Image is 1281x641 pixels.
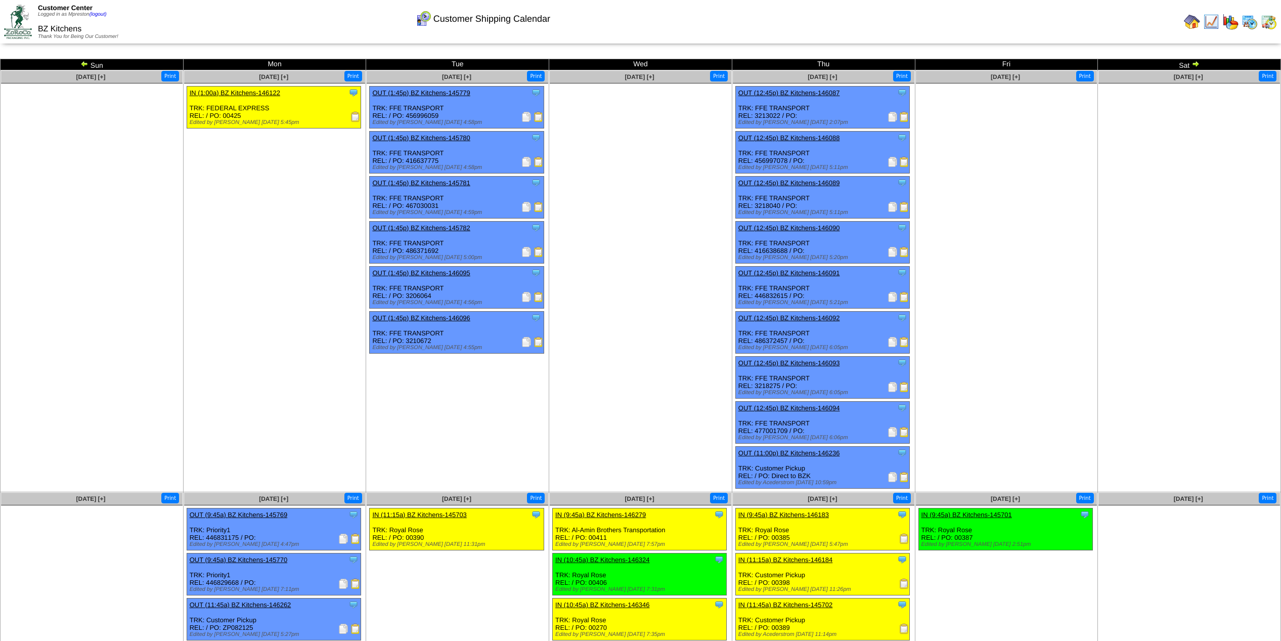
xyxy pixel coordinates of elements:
[372,134,470,142] a: OUT (1:45p) BZ Kitchens-145780
[370,222,544,264] div: TRK: FFE TRANSPORT REL: / PO: 486371692
[897,313,907,323] img: Tooltip
[372,89,470,97] a: OUT (1:45p) BZ Kitchens-145779
[1184,14,1200,30] img: home.gif
[76,73,105,80] a: [DATE] [+]
[888,337,898,347] img: Packing Slip
[350,534,361,544] img: Bill of Lading
[899,534,909,544] img: Receiving Document
[738,314,840,322] a: OUT (12:45p) BZ Kitchens-146092
[738,586,909,592] div: Edited by [PERSON_NAME] [DATE] 11:26pm
[259,73,288,80] span: [DATE] [+]
[350,579,361,589] img: Bill of Lading
[625,73,654,80] a: [DATE] [+]
[348,509,359,520] img: Tooltip
[921,541,1092,547] div: Edited by [PERSON_NAME] [DATE] 2:51pm
[372,224,470,232] a: OUT (1:45p) BZ Kitchens-145782
[187,599,361,640] div: TRK: Customer Pickup REL: / PO: ZP082125
[344,493,362,503] button: Print
[531,268,541,278] img: Tooltip
[897,88,907,98] img: Tooltip
[555,601,649,609] a: IN (10:45a) BZ Kitchens-146346
[738,224,840,232] a: OUT (12:45p) BZ Kitchens-146090
[738,254,909,261] div: Edited by [PERSON_NAME] [DATE] 5:20pm
[38,4,93,12] span: Customer Center
[899,337,909,347] img: Bill of Lading
[366,59,549,70] td: Tue
[76,495,105,502] a: [DATE] [+]
[1076,71,1094,81] button: Print
[372,541,543,547] div: Edited by [PERSON_NAME] [DATE] 11:31pm
[1261,14,1277,30] img: calendarinout.gif
[259,495,288,502] a: [DATE] [+]
[735,447,909,489] div: TRK: Customer Pickup REL: / PO: Direct to BZK
[735,508,909,550] div: TRK: Royal Rose REL: / PO: 00385
[555,556,649,564] a: IN (10:45a) BZ Kitchens-146324
[534,112,544,122] img: Bill of Lading
[714,554,724,565] img: Tooltip
[899,202,909,212] img: Bill of Lading
[738,511,829,519] a: IN (9:45a) BZ Kitchens-146183
[534,292,544,302] img: Bill of Lading
[521,202,532,212] img: Packing Slip
[1222,14,1239,30] img: graph.gif
[897,268,907,278] img: Tooltip
[897,554,907,565] img: Tooltip
[348,600,359,610] img: Tooltip
[899,427,909,437] img: Bill of Lading
[735,222,909,264] div: TRK: FFE TRANSPORT REL: 416638688 / PO:
[553,599,727,640] div: TRK: Royal Rose REL: / PO: 00270
[372,269,470,277] a: OUT (1:45p) BZ Kitchens-146095
[899,382,909,392] img: Bill of Lading
[187,87,361,129] div: TRK: FEDERAL EXPRESS REL: / PO: 00425
[38,34,118,39] span: Thank You for Being Our Customer!
[893,71,911,81] button: Print
[738,556,832,564] a: IN (11:15a) BZ Kitchens-146184
[738,89,840,97] a: OUT (12:45p) BZ Kitchens-146087
[899,624,909,634] img: Receiving Document
[372,179,470,187] a: OUT (1:45p) BZ Kitchens-145781
[521,112,532,122] img: Packing Slip
[738,164,909,170] div: Edited by [PERSON_NAME] [DATE] 5:11pm
[190,556,287,564] a: OUT (9:45a) BZ Kitchens-145770
[372,119,543,125] div: Edited by [PERSON_NAME] [DATE] 4:58pm
[738,300,909,306] div: Edited by [PERSON_NAME] [DATE] 5:21pm
[442,73,471,80] span: [DATE] [+]
[433,14,550,24] span: Customer Shipping Calendar
[991,73,1020,80] a: [DATE] [+]
[350,112,361,122] img: Receiving Document
[80,60,89,68] img: arrowleft.gif
[714,600,724,610] img: Tooltip
[738,359,840,367] a: OUT (12:45p) BZ Kitchens-146093
[38,25,81,33] span: BZ Kitchens
[1098,59,1281,70] td: Sat
[897,509,907,520] img: Tooltip
[808,495,837,502] a: [DATE] [+]
[338,534,348,544] img: Packing Slip
[735,177,909,219] div: TRK: FFE TRANSPORT REL: 3218040 / PO:
[521,292,532,302] img: Packing Slip
[1242,14,1258,30] img: calendarprod.gif
[738,119,909,125] div: Edited by [PERSON_NAME] [DATE] 2:07pm
[190,586,361,592] div: Edited by [PERSON_NAME] [DATE] 7:11pm
[738,269,840,277] a: OUT (12:45p) BZ Kitchens-146091
[415,11,431,27] img: calendarcustomer.gif
[899,157,909,167] img: Bill of Lading
[899,247,909,257] img: Bill of Lading
[888,247,898,257] img: Packing Slip
[531,223,541,233] img: Tooltip
[372,314,470,322] a: OUT (1:45p) BZ Kitchens-146096
[370,312,544,354] div: TRK: FFE TRANSPORT REL: / PO: 3210672
[735,87,909,129] div: TRK: FFE TRANSPORT REL: 3213022 / PO:
[899,292,909,302] img: Bill of Lading
[888,382,898,392] img: Packing Slip
[710,71,728,81] button: Print
[738,345,909,351] div: Edited by [PERSON_NAME] [DATE] 6:05pm
[442,495,471,502] span: [DATE] [+]
[625,495,654,502] a: [DATE] [+]
[921,511,1012,519] a: IN (9:45a) BZ Kitchens-145701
